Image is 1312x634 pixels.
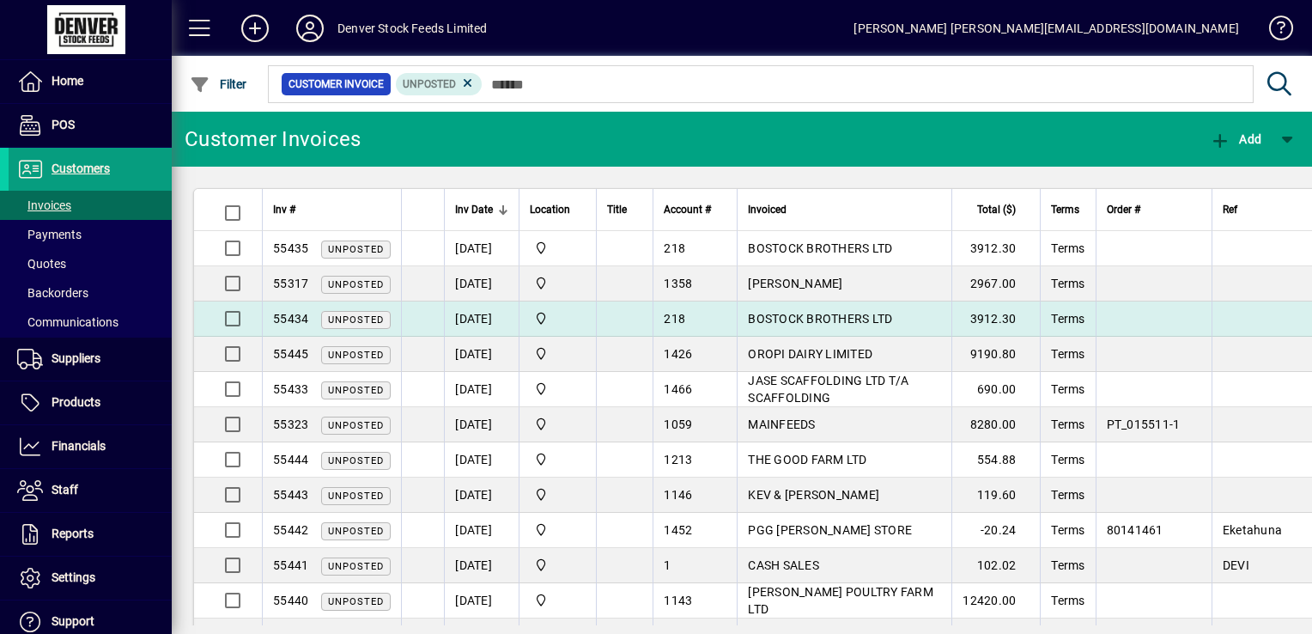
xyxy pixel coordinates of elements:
[52,74,83,88] span: Home
[853,15,1239,42] div: [PERSON_NAME] [PERSON_NAME][EMAIL_ADDRESS][DOMAIN_NAME]
[664,382,692,396] span: 1466
[530,485,586,504] span: DENVER STOCKFEEDS LTD
[328,596,384,607] span: Unposted
[328,244,384,255] span: Unposted
[52,118,75,131] span: POS
[190,77,247,91] span: Filter
[748,418,815,431] span: MAINFEEDS
[9,469,172,512] a: Staff
[282,13,337,44] button: Profile
[664,277,692,290] span: 1358
[664,594,692,607] span: 1143
[951,478,1040,513] td: 119.60
[951,548,1040,583] td: 102.02
[328,526,384,537] span: Unposted
[748,200,941,219] div: Invoiced
[9,425,172,468] a: Financials
[228,13,282,44] button: Add
[444,266,519,302] td: [DATE]
[455,200,493,219] span: Inv Date
[273,523,308,537] span: 55442
[1206,124,1266,155] button: Add
[951,372,1040,407] td: 690.00
[1051,382,1084,396] span: Terms
[17,228,82,241] span: Payments
[1051,200,1079,219] span: Terms
[17,315,118,329] span: Communications
[1051,347,1084,361] span: Terms
[530,200,570,219] span: Location
[664,558,671,572] span: 1
[9,220,172,249] a: Payments
[1256,3,1291,59] a: Knowledge Base
[664,418,692,431] span: 1059
[530,274,586,293] span: DENVER STOCKFEEDS LTD
[273,241,308,255] span: 55435
[444,583,519,619] td: [DATE]
[748,488,879,502] span: KEV & [PERSON_NAME]
[748,374,908,405] span: JASE SCAFFOLDING LTD T/A SCAFFOLDING
[664,488,692,502] span: 1146
[273,453,308,466] span: 55444
[664,523,692,537] span: 1452
[748,585,933,616] span: [PERSON_NAME] POULTRY FARM LTD
[748,523,912,537] span: PGG [PERSON_NAME] STORE
[1107,523,1163,537] span: 80141461
[951,302,1040,337] td: 3912.30
[17,198,71,212] span: Invoices
[9,60,172,103] a: Home
[1107,200,1201,219] div: Order #
[273,382,308,396] span: 55433
[185,125,361,153] div: Customer Invoices
[444,478,519,513] td: [DATE]
[273,347,308,361] span: 55445
[664,200,726,219] div: Account #
[273,558,308,572] span: 55441
[664,241,685,255] span: 218
[951,407,1040,442] td: 8280.00
[289,76,384,93] span: Customer Invoice
[1107,200,1140,219] span: Order #
[748,312,892,326] span: BOSTOCK BROTHERS LTD
[52,483,78,497] span: Staff
[273,312,308,326] span: 55434
[52,162,110,175] span: Customers
[1223,523,1282,537] span: Eketahuna
[748,241,892,255] span: BOSTOCK BROTHERS LTD
[530,200,586,219] div: Location
[1051,277,1084,290] span: Terms
[9,249,172,278] a: Quotes
[1051,558,1084,572] span: Terms
[530,344,586,363] span: DENVER STOCKFEEDS LTD
[748,277,842,290] span: [PERSON_NAME]
[52,570,95,584] span: Settings
[664,312,685,326] span: 218
[1107,418,1181,431] span: PT_015511-1
[1051,594,1084,607] span: Terms
[444,302,519,337] td: [DATE]
[273,488,308,502] span: 55443
[530,521,586,540] span: DENVER STOCKFEEDS LTD
[52,395,100,409] span: Products
[951,266,1040,302] td: 2967.00
[403,78,456,90] span: Unposted
[977,200,1016,219] span: Total ($)
[52,614,94,628] span: Support
[664,200,711,219] span: Account #
[530,309,586,328] span: DENVER STOCKFEEDS LTD
[1051,488,1084,502] span: Terms
[530,556,586,575] span: DENVER STOCKFEEDS LTD
[9,381,172,424] a: Products
[444,231,519,266] td: [DATE]
[444,337,519,372] td: [DATE]
[530,450,586,469] span: DENVER STOCKFEEDS LTD
[17,286,88,300] span: Backorders
[9,308,172,337] a: Communications
[1051,241,1084,255] span: Terms
[951,583,1040,619] td: 12420.00
[530,380,586,399] span: DENVER STOCKFEEDS LTD
[328,561,384,572] span: Unposted
[17,257,66,271] span: Quotes
[455,200,508,219] div: Inv Date
[328,279,384,290] span: Unposted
